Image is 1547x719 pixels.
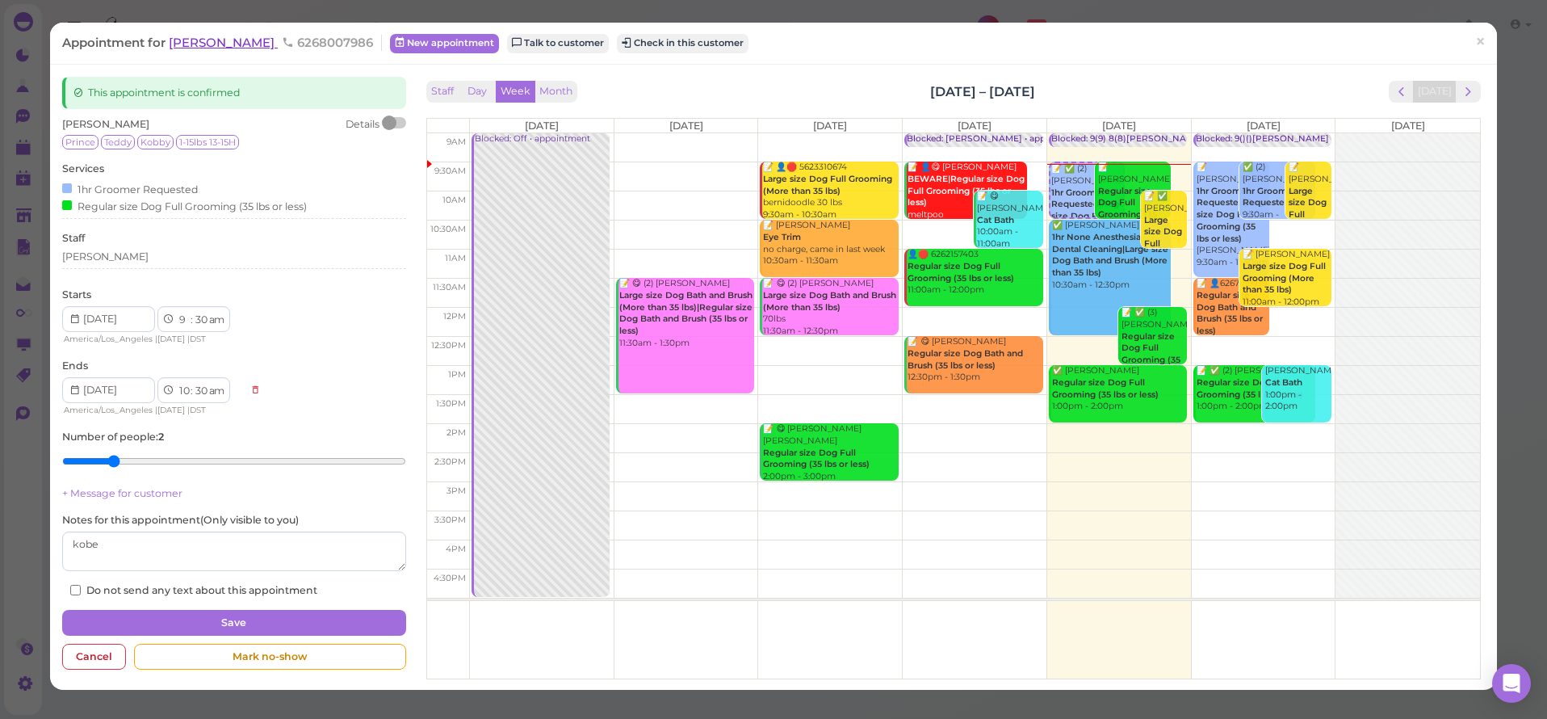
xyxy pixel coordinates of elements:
b: 1hr Groomer Requested [1243,186,1296,208]
label: Do not send any text about this appointment [70,583,317,598]
span: × [1475,31,1486,53]
div: Mark no-show [134,644,405,670]
b: 1hr Groomer Requested|Regular size Dog Full Grooming (35 lbs or less) [1197,186,1281,244]
span: 12:30pm [431,340,466,351]
div: 📝 👤6267159939 [GEOGRAPHIC_DATA] , corgi 11:30am - 12:30pm [1196,278,1269,385]
div: ✅ [PERSON_NAME] 1:00pm - 2:00pm [1051,365,1187,413]
span: 12pm [443,311,466,322]
span: [DATE] [525,120,559,132]
span: America/Los_Angeles [64,334,153,344]
span: Kobby [137,135,174,149]
div: | | [62,332,242,347]
div: Appointment for [62,35,382,51]
span: [DATE] [958,120,992,132]
span: [DATE] [813,120,847,132]
b: 2 [158,431,164,443]
b: 1hr None Anesthesia Dental Cleaning|Large size Dog Bath and Brush (More than 35 lbs) [1052,232,1168,278]
div: 📝 [PERSON_NAME] no charge, came in last week 10:30am - 11:30am [762,220,898,267]
input: Do not send any text about this appointment [70,585,81,595]
div: 1hr Groomer Requested [62,180,198,197]
span: [DATE] [1391,120,1425,132]
b: Regular size Dog Bath and Brush (35 lbs or less) [908,348,1023,371]
span: [DATE] [1102,120,1136,132]
span: 9:30am [434,166,466,176]
label: Services [62,162,104,176]
b: Regular size Dog Full Grooming (35 lbs or less) [1098,186,1157,232]
div: ✅ [PERSON_NAME] 10:30am - 12:30pm [1051,220,1171,291]
label: Number of people : [62,430,164,444]
label: Ends [62,359,88,373]
b: Regular size Dog Full Grooming (35 lbs or less) [908,261,1014,284]
div: 📝 ✅ (3) [PERSON_NAME] 12:00pm - 1:00pm [1121,307,1188,402]
div: Blocked: 9(9) 8(8)[PERSON_NAME] • appointment [1051,133,1266,145]
button: Staff [426,81,459,103]
button: Day [458,81,497,103]
span: [PERSON_NAME] [169,35,278,50]
b: Regular size Dog Full Grooming (35 lbs or less) [763,448,870,470]
span: 3pm [446,486,466,496]
div: 📝 👤🛑 5623310674 bernidoodle 30 lbs 9:30am - 10:30am [762,162,898,221]
b: Regular size Dog Full Grooming (35 lbs or less) [1052,377,1159,400]
div: 📝 ✅ (2) [PERSON_NAME] 1:00pm - 2:00pm [1196,365,1315,413]
a: × [1465,23,1495,61]
button: prev [1389,81,1414,103]
b: BEWARE|Regular size Dog Full Grooming (35 lbs or less) [908,174,1025,208]
b: Cat Bath [977,215,1014,225]
div: Blocked: 9()()[PERSON_NAME] • appointment [1196,133,1392,145]
b: Eye Trim [763,232,801,242]
h2: [DATE] – [DATE] [930,82,1035,101]
button: Check in this customer [617,34,748,53]
span: 3:30pm [434,515,466,525]
b: Large size Dog Bath and Brush (More than 35 lbs) [763,290,896,313]
a: Talk to customer [507,34,609,53]
span: [PERSON_NAME] [62,118,149,130]
button: next [1456,81,1481,103]
button: Month [535,81,577,103]
div: Details [346,117,379,132]
a: + Message for customer [62,487,182,499]
span: 11:30am [433,282,466,292]
span: DST [190,334,206,344]
span: 1:30pm [436,398,466,409]
span: 10:30am [430,224,466,234]
b: Regular size Dog Full Grooming (35 lbs or less) [1197,377,1303,400]
div: 📝 [PERSON_NAME] 11:00am - 12:00pm [1242,249,1331,308]
div: 📝 😋 (2) [PERSON_NAME] 11:30am - 1:30pm [618,278,754,349]
label: Starts [62,288,91,302]
div: Blocked: Off • appointment [474,133,610,145]
b: Regular size Dog Full Grooming (35 lbs or less) [1121,331,1180,377]
div: 👤🛑 6262157403 11:00am - 12:00pm [907,249,1042,296]
div: | | [62,403,242,418]
a: New appointment [390,34,499,53]
label: Notes for this appointment ( Only visible to you ) [62,513,299,528]
div: [PERSON_NAME] 1:00pm - 2:00pm [1264,365,1331,413]
span: America/Los_Angeles [64,405,153,415]
span: Teddy [101,135,135,149]
span: DST [190,405,206,415]
span: 2pm [446,427,466,438]
div: 📝 👤😋 [PERSON_NAME] meltpoo 9:30am - 10:30am [907,162,1026,233]
b: 1hr Groomer Requested|Regular size Dog Full Grooming (35 lbs or less) [1051,187,1135,246]
span: [DATE] [1247,120,1281,132]
button: Save [62,610,405,636]
b: Large size Dog Full Grooming (More than 35 lbs) [1289,186,1332,267]
div: 📝 😋 [PERSON_NAME] 10:00am - 11:00am [976,191,1043,250]
div: 📝 [PERSON_NAME] [PERSON_NAME] 9:30am - 11:30am [1196,162,1269,268]
span: 1-15lbs 13-15H [176,135,239,149]
span: 4:30pm [434,573,466,583]
span: [DATE] [669,120,703,132]
div: This appointment is confirmed [62,77,405,109]
span: 11am [445,253,466,263]
span: 1pm [448,369,466,380]
div: 📝 ✅ [PERSON_NAME] 10:00am - 11:00am [1143,191,1187,322]
span: [DATE] [157,405,185,415]
div: ✅ (2) [PERSON_NAME] 9:30am - 10:30am [1242,162,1315,233]
span: Prince [62,135,99,149]
span: 6268007986 [282,35,373,50]
div: 📝 😋 [PERSON_NAME] 12:30pm - 1:30pm [907,336,1042,384]
b: Large size Dog Full Grooming (More than 35 lbs) [763,174,892,196]
span: [DATE] [157,334,185,344]
div: Blocked: [PERSON_NAME] • appointment [907,133,1085,145]
label: Staff [62,231,85,246]
div: Open Intercom Messenger [1492,664,1531,703]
